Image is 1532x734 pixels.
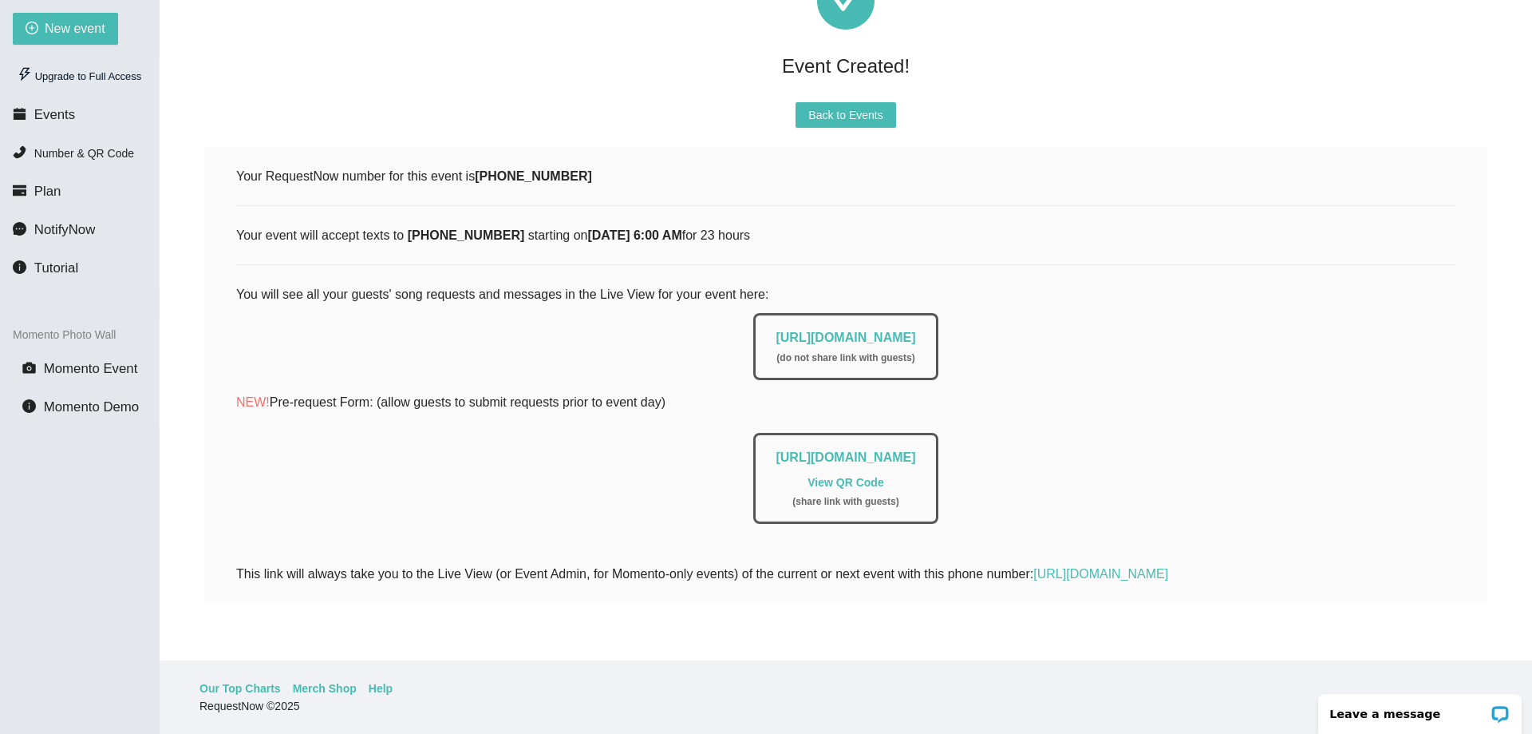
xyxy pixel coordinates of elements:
[45,18,105,38] span: New event
[13,222,26,236] span: message
[13,107,26,121] span: calendar
[18,67,32,81] span: thunderbolt
[236,225,1455,245] div: Your event will accept texts to starting on for 23 hours
[808,106,882,124] span: Back to Events
[587,228,681,242] b: [DATE] 6:00 AM
[204,49,1487,83] div: Event Created!
[199,680,281,697] a: Our Top Charts
[26,22,38,37] span: plus-circle
[807,476,883,489] a: View QR Code
[369,680,393,697] a: Help
[13,61,146,93] div: Upgrade to Full Access
[13,260,26,274] span: info-circle
[34,222,95,237] span: NotifyNow
[22,361,36,375] span: camera
[34,107,75,122] span: Events
[776,494,915,510] div: ( share link with guests )
[1033,567,1168,581] a: [URL][DOMAIN_NAME]
[293,680,357,697] a: Merch Shop
[199,697,1488,715] div: RequestNow © 2025
[13,145,26,159] span: phone
[776,331,915,344] a: [URL][DOMAIN_NAME]
[236,284,1455,543] div: You will see all your guests' song requests and messages in the Live View for your event here:
[44,399,139,415] span: Momento Demo
[13,184,26,197] span: credit-card
[475,169,592,183] b: [PHONE_NUMBER]
[236,392,1455,412] p: Pre-request Form: (allow guests to submit requests prior to event day)
[13,13,118,45] button: plus-circleNew event
[236,564,1455,584] div: This link will always take you to the Live View (or Event Admin, for Momento-only events) of the ...
[34,147,134,160] span: Number & QR Code
[22,399,36,413] span: info-circle
[236,169,592,183] span: Your RequestNow number for this event is
[776,450,915,464] a: [URL][DOMAIN_NAME]
[34,184,61,199] span: Plan
[408,228,525,242] b: [PHONE_NUMBER]
[236,395,270,409] span: NEW!
[1308,684,1532,734] iframe: LiveChat chat widget
[776,351,915,366] div: ( do not share link with guests )
[34,260,78,276] span: Tutorial
[44,361,138,376] span: Momento Event
[796,102,895,128] button: Back to Events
